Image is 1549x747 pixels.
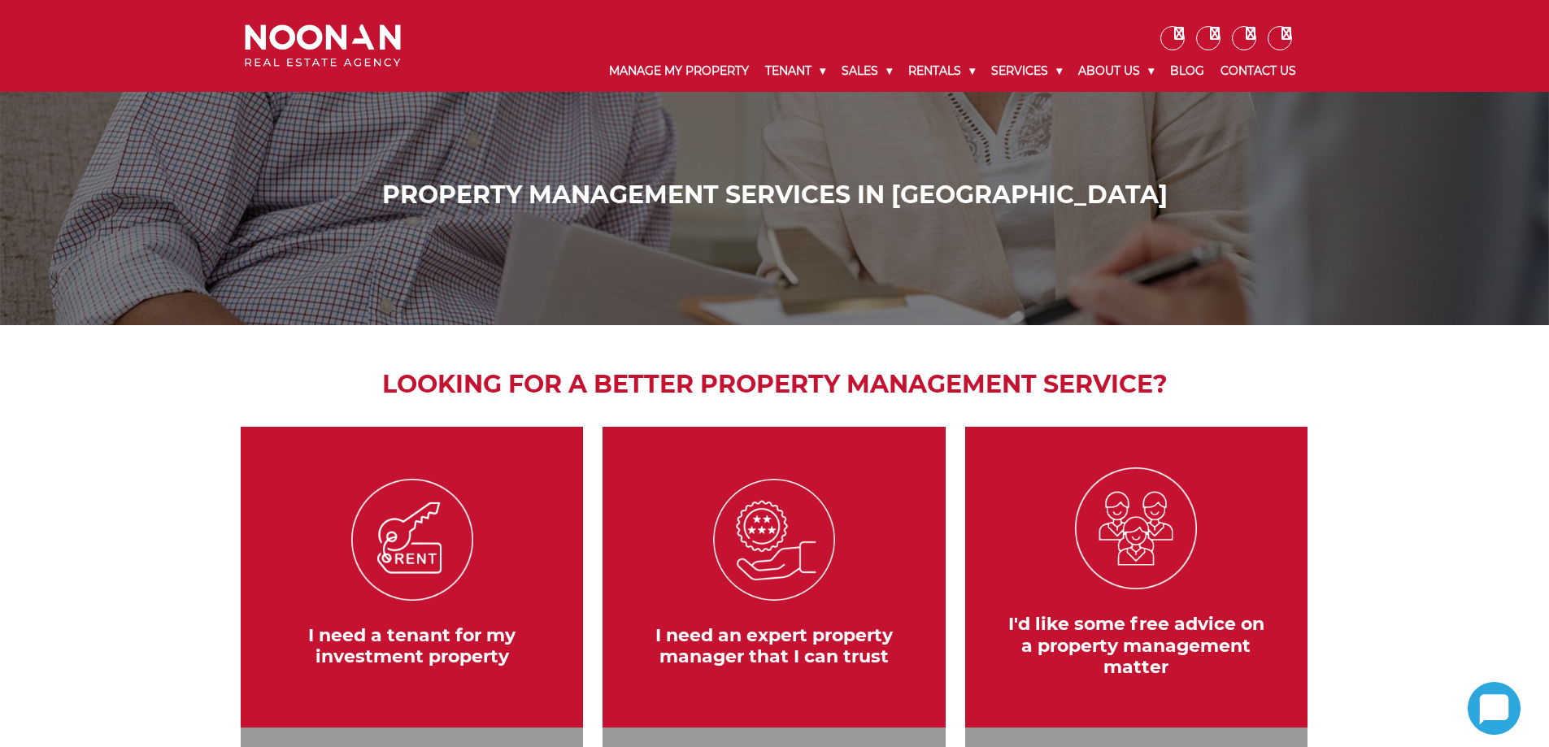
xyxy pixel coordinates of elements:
[1212,50,1304,92] a: Contact Us
[601,50,757,92] a: Manage My Property
[245,24,401,67] img: Noonan Real Estate Agency
[757,50,833,92] a: Tenant
[833,50,900,92] a: Sales
[233,366,1316,402] h2: Looking for a better property management service?
[249,180,1300,210] h1: Property Management Services in [GEOGRAPHIC_DATA]
[1070,50,1162,92] a: About Us
[1162,50,1212,92] a: Blog
[983,50,1070,92] a: Services
[900,50,983,92] a: Rentals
